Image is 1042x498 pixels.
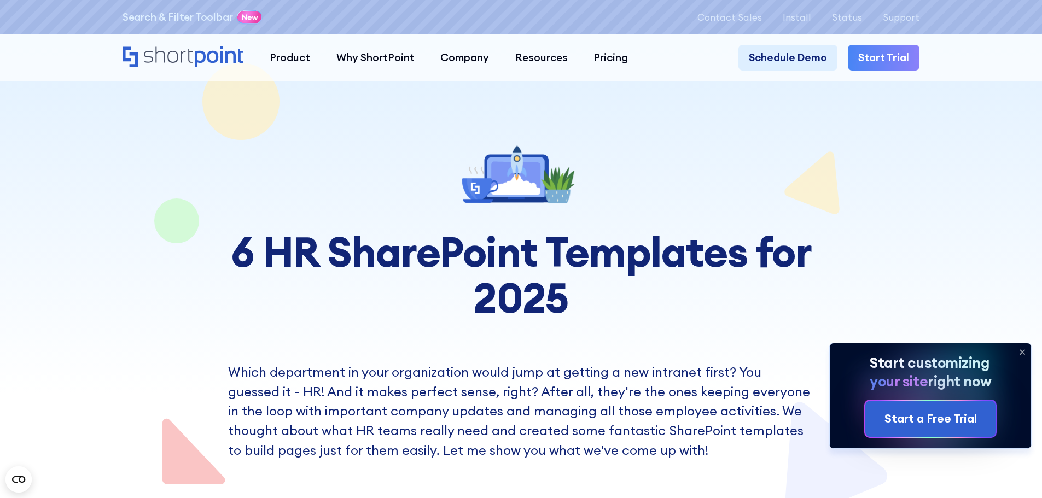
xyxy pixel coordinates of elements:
[865,401,996,437] a: Start a Free Trial
[323,45,428,71] a: Why ShortPoint
[738,45,837,71] a: Schedule Demo
[848,45,919,71] a: Start Trial
[593,50,628,66] div: Pricing
[270,50,310,66] div: Product
[884,410,977,427] div: Start a Free Trial
[336,50,415,66] div: Why ShortPoint
[697,12,762,22] a: Contact Sales
[987,446,1042,498] iframe: Chat Widget
[783,12,811,22] a: Install
[123,46,243,69] a: Home
[502,45,581,71] a: Resources
[5,466,32,493] button: Open CMP widget
[228,362,814,460] p: Which department in your organization would jump at getting a new intranet first? You guessed it ...
[832,12,862,22] a: Status
[257,45,323,71] a: Product
[883,12,919,22] a: Support
[123,9,233,25] a: Search & Filter Toolbar
[581,45,642,71] a: Pricing
[427,45,502,71] a: Company
[440,50,489,66] div: Company
[515,50,568,66] div: Resources
[231,225,812,324] strong: 6 HR SharePoint Templates for 2025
